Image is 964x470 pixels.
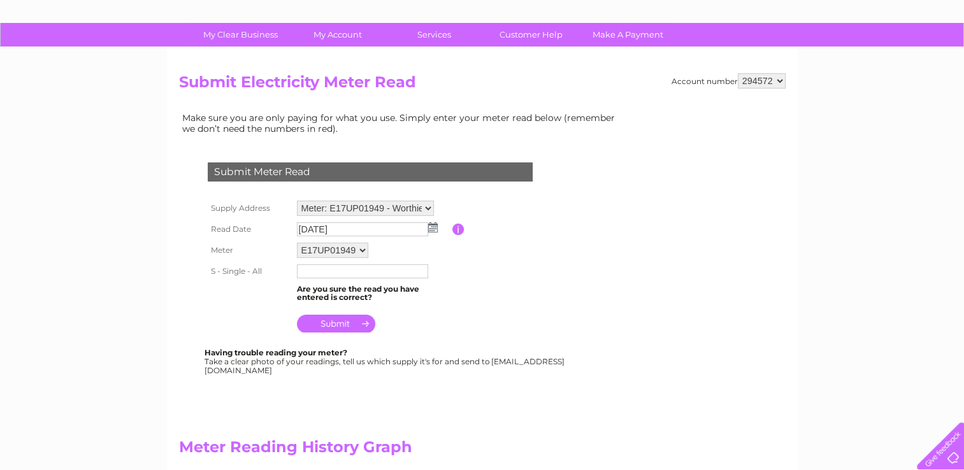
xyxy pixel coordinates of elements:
a: Make A Payment [575,23,680,46]
b: Having trouble reading your meter? [205,348,347,357]
td: Are you sure the read you have entered is correct? [294,281,452,306]
a: Blog [853,54,872,64]
div: Clear Business is a trading name of Verastar Limited (registered in [GEOGRAPHIC_DATA] No. 3667643... [182,7,784,62]
a: Contact [879,54,910,64]
a: My Clear Business [188,23,293,46]
a: My Account [285,23,390,46]
a: 0333 014 3131 [724,6,812,22]
a: Energy [772,54,800,64]
div: Take a clear photo of your readings, tell us which supply it's for and send to [EMAIL_ADDRESS][DO... [205,348,566,374]
a: Telecoms [807,54,845,64]
th: Supply Address [205,197,294,219]
h2: Meter Reading History Graph [179,438,625,462]
img: logo.png [34,33,99,72]
div: Account number [672,73,786,89]
a: Services [382,23,487,46]
h2: Submit Electricity Meter Read [179,73,786,97]
img: ... [428,222,438,232]
a: Customer Help [478,23,584,46]
a: Log out [922,54,952,64]
td: Make sure you are only paying for what you use. Simply enter your meter read below (remember we d... [179,110,625,136]
div: Submit Meter Read [208,162,533,182]
a: Water [740,54,764,64]
input: Submit [297,315,375,332]
th: Read Date [205,219,294,239]
th: S - Single - All [205,261,294,281]
input: Information [452,224,464,235]
th: Meter [205,239,294,261]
